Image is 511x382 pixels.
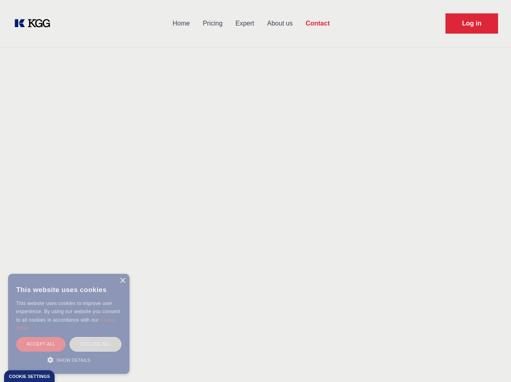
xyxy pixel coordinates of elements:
iframe: Chat Widget [471,343,511,382]
span: This website uses cookies to improve user experience. By using our website you consent to all coo... [16,301,120,323]
a: About us [261,13,299,34]
div: Cookie settings [9,374,50,379]
a: Request Demo [445,13,498,34]
span: Show details [57,358,91,363]
a: KOL Knowledge Platform: Talk to Key External Experts (KEE) [13,17,57,30]
a: Home [166,13,196,34]
div: Accept all [16,337,66,351]
div: Decline all [70,337,121,351]
a: Cookie Policy [16,318,115,331]
a: Expert [229,13,261,34]
div: This website uses cookies [16,280,121,299]
a: Pricing [196,13,229,34]
a: Contact [299,13,336,34]
div: Close [119,278,125,284]
div: Show details [16,356,121,364]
